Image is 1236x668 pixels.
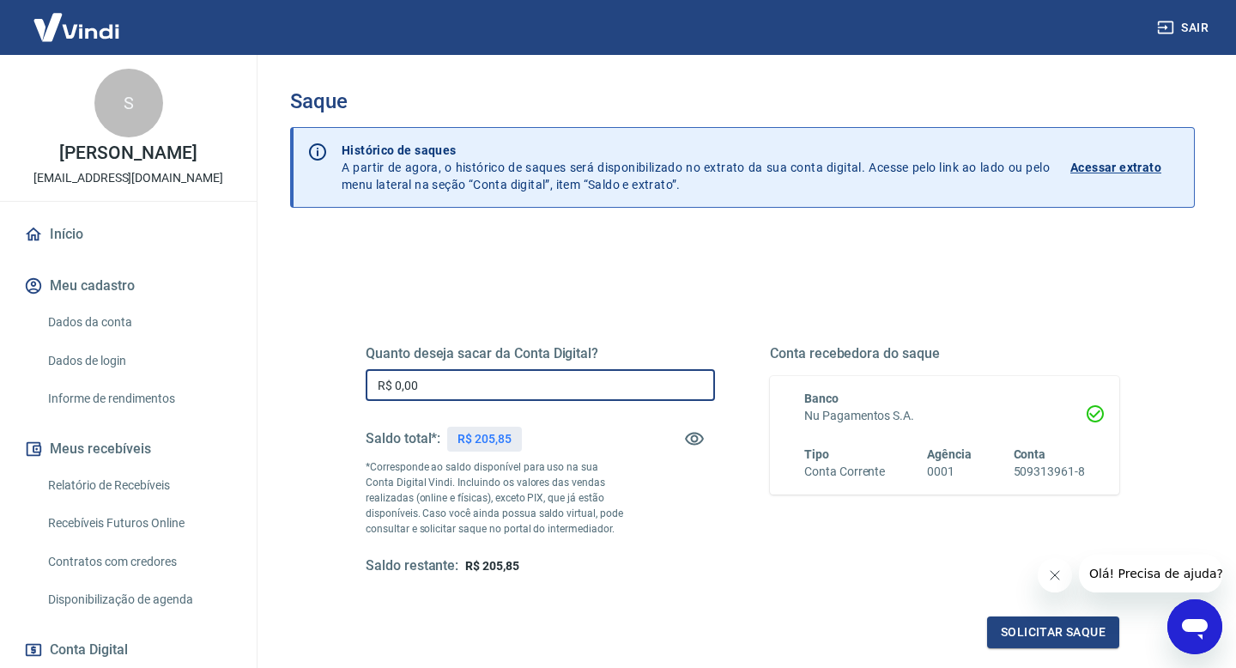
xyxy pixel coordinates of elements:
[41,468,236,503] a: Relatório de Recebíveis
[804,463,885,481] h6: Conta Corrente
[10,12,144,26] span: Olá! Precisa de ajuda?
[1154,12,1215,44] button: Sair
[804,407,1085,425] h6: Nu Pagamentos S.A.
[41,343,236,379] a: Dados de login
[1038,558,1072,592] iframe: Close message
[21,216,236,253] a: Início
[1014,463,1085,481] h6: 509313961-8
[41,582,236,617] a: Disponibilização de agenda
[1167,599,1222,654] iframe: Button to launch messaging window
[41,544,236,580] a: Contratos com credores
[457,430,512,448] p: R$ 205,85
[770,345,1119,362] h5: Conta recebedora do saque
[1079,555,1222,592] iframe: Message from company
[33,169,223,187] p: [EMAIL_ADDRESS][DOMAIN_NAME]
[1070,159,1161,176] p: Acessar extrato
[41,305,236,340] a: Dados da conta
[366,430,440,447] h5: Saldo total*:
[1070,142,1180,193] a: Acessar extrato
[342,142,1050,193] p: A partir de agora, o histórico de saques será disponibilizado no extrato da sua conta digital. Ac...
[21,430,236,468] button: Meus recebíveis
[804,447,829,461] span: Tipo
[94,69,163,137] div: S
[465,559,519,573] span: R$ 205,85
[21,1,132,53] img: Vindi
[290,89,1195,113] h3: Saque
[927,463,972,481] h6: 0001
[366,459,627,537] p: *Corresponde ao saldo disponível para uso na sua Conta Digital Vindi. Incluindo os valores das ve...
[1014,447,1046,461] span: Conta
[41,381,236,416] a: Informe de rendimentos
[366,345,715,362] h5: Quanto deseja sacar da Conta Digital?
[342,142,1050,159] p: Histórico de saques
[21,267,236,305] button: Meu cadastro
[41,506,236,541] a: Recebíveis Futuros Online
[366,557,458,575] h5: Saldo restante:
[987,616,1119,648] button: Solicitar saque
[59,144,197,162] p: [PERSON_NAME]
[804,392,839,405] span: Banco
[927,447,972,461] span: Agência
